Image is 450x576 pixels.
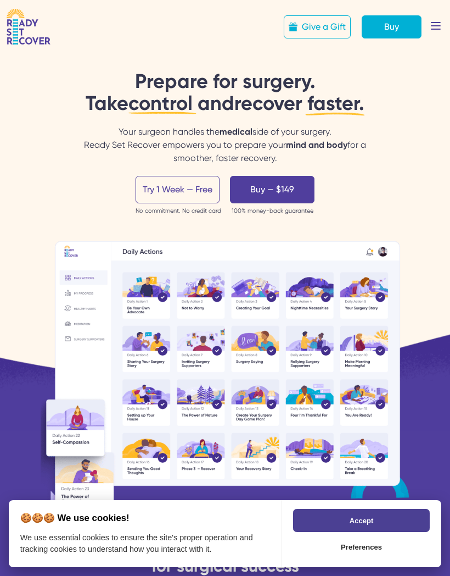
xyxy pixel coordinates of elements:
[7,9,50,45] img: RSR
[362,15,421,38] a: Buy
[128,91,198,115] span: control
[128,112,198,115] img: Line1
[77,125,373,165] div: Your surgeon handles the side of your surgery.
[384,20,399,34] div: Buy
[20,533,253,554] div: We use essential cookies to ensure the site's proper operation and tracking cookies to understand...
[9,500,441,567] div: CookieChimp
[286,140,347,150] span: mind and body
[302,20,346,34] div: Give a Gift
[86,70,364,114] h1: Prepare for surgery.
[293,535,430,558] button: Preferences
[232,208,313,214] div: 100% money-back guarantee
[41,240,409,528] img: Da interface mobile
[230,176,314,203] a: Buy — $149
[77,139,373,165] div: Ready Set Recover empowers you to prepare your for a smoother, faster recovery.
[136,176,220,203] div: Try 1 Week — Free
[220,126,252,137] span: medical
[9,513,281,523] h2: 🍪🍪🍪 We use cookies!
[305,109,367,119] img: Line2
[136,208,221,214] div: No commitment. No credit card
[293,509,430,532] button: Accept
[136,176,221,203] a: Try 1 Week — Free
[86,92,364,114] div: Take and
[234,91,364,115] span: recover faster.
[284,15,351,38] a: Give a Gift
